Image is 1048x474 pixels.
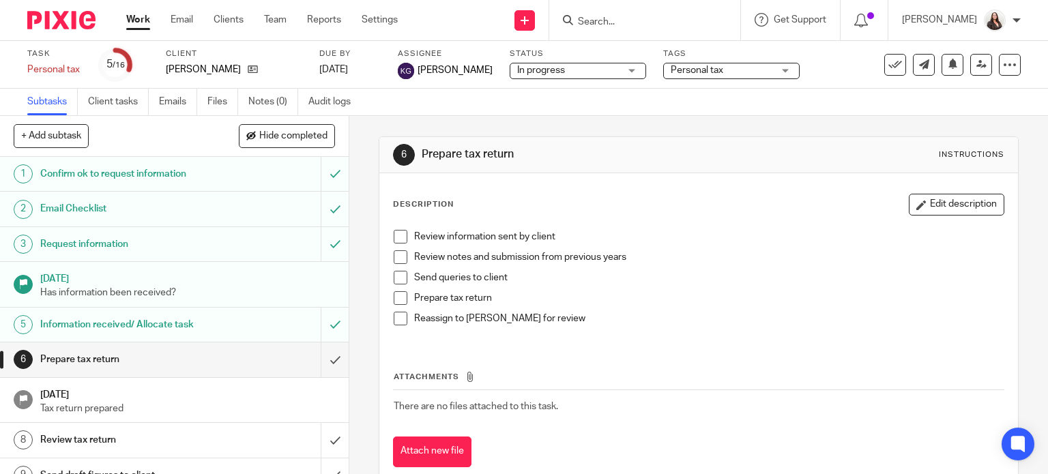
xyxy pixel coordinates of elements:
div: 2 [14,200,33,219]
div: 3 [14,235,33,254]
h1: Prepare tax return [40,349,218,370]
h1: Prepare tax return [422,147,727,162]
button: Edit description [909,194,1004,216]
span: In progress [517,65,565,75]
a: Work [126,13,150,27]
img: svg%3E [398,63,414,79]
a: Settings [362,13,398,27]
label: Client [166,48,302,59]
p: Has information been received? [40,286,335,299]
p: Review information sent by client [414,230,1004,243]
p: Reassign to [PERSON_NAME] for review [414,312,1004,325]
a: Subtasks [27,89,78,115]
a: Email [171,13,193,27]
span: Hide completed [259,131,327,142]
a: Reports [307,13,341,27]
p: Prepare tax return [414,291,1004,305]
label: Tags [663,48,800,59]
a: Team [264,13,287,27]
a: Audit logs [308,89,361,115]
span: Attachments [394,373,459,381]
p: Description [393,199,454,210]
p: [PERSON_NAME] [902,13,977,27]
h1: Information received/ Allocate task [40,314,218,335]
a: Notes (0) [248,89,298,115]
div: 5 [14,315,33,334]
button: + Add subtask [14,124,89,147]
p: Send queries to client [414,271,1004,284]
button: Attach new file [393,436,471,467]
label: Due by [319,48,381,59]
button: Hide completed [239,124,335,147]
div: 6 [14,350,33,369]
label: Task [27,48,82,59]
span: Personal tax [671,65,723,75]
input: Search [577,16,699,29]
div: 6 [393,144,415,166]
h1: [DATE] [40,269,335,286]
div: Instructions [939,149,1004,160]
h1: Review tax return [40,430,218,450]
p: [PERSON_NAME] [166,63,241,76]
div: Personal tax [27,63,82,76]
label: Status [510,48,646,59]
h1: Confirm ok to request information [40,164,218,184]
img: 2022.jpg [984,10,1006,31]
div: 8 [14,430,33,449]
a: Clients [214,13,244,27]
label: Assignee [398,48,493,59]
p: Review notes and submission from previous years [414,250,1004,264]
img: Pixie [27,11,96,29]
div: 1 [14,164,33,183]
span: Get Support [774,15,826,25]
h1: Request information [40,234,218,254]
span: There are no files attached to this task. [394,402,558,411]
span: [PERSON_NAME] [418,63,493,77]
span: [DATE] [319,65,348,74]
a: Client tasks [88,89,149,115]
h1: [DATE] [40,385,335,402]
div: 5 [106,57,125,72]
small: /16 [113,61,125,69]
a: Emails [159,89,197,115]
p: Tax return prepared [40,402,335,415]
h1: Email Checklist [40,198,218,219]
a: Files [207,89,238,115]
